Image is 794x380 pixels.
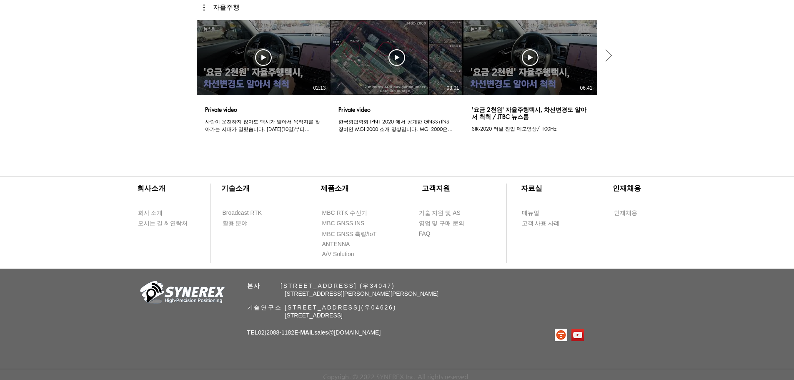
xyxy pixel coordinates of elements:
h3: Private video [205,105,237,113]
a: A/V Solution [322,249,370,259]
span: ​인재채용 [613,184,641,192]
a: 인재채용 [614,208,653,218]
a: Broadcast RTK [222,208,270,218]
span: ​기술소개 [221,184,250,192]
span: ​고객지원 [422,184,450,192]
button: More actions for 자율주행 [203,4,240,11]
a: 회사 소개 [138,208,185,218]
span: FAQ [419,230,431,238]
div: 06:41 [580,85,592,91]
div: 02:13 [313,85,326,91]
span: A/V Solution [322,250,354,259]
span: TEL [247,329,258,336]
ul: SNS 모음 [555,329,584,341]
a: @[DOMAIN_NAME] [328,329,381,336]
span: MBC GNSS INS [322,219,365,228]
div: 사람이 운전하지 않아도 택시가 알아서 목적지를 찾아가는 시대가 열렸습니다. 오늘(10일)부터 서울 일부지역에서 '자율주행택시'가 서비스를 시작했습니다. 거리와 상관 없이 한번에 2 [205,118,322,133]
span: MBC GNSS 측량/IoT [322,230,377,239]
a: 고객 사용 사례 [521,218,569,229]
img: 유튜브 사회 아이콘 [571,329,584,341]
span: 본사 [247,282,261,289]
span: 활용 분야 [223,219,248,228]
iframe: Wix Chat [698,344,794,380]
span: ANTENNA [322,240,350,249]
span: 매뉴얼 [522,209,539,217]
div: 한국항법학회 IPNT 2020 에서 공개한 GNSS+INS 장비인 MGI-2000 소개 영상입니다. MGI-2000은 GNSS와 IMU 센서를 결합한 관성 항법 장치이며, 추측 항 [338,118,455,133]
a: 영업 및 구매 문의 [418,218,466,229]
span: [STREET_ADDRESS][PERSON_NAME][PERSON_NAME] [285,290,439,297]
span: E-MAIL [294,329,314,336]
span: [STREET_ADDRESS] [285,312,343,319]
a: 매뉴얼 [521,208,569,218]
span: 기술 지원 및 AS [419,209,461,217]
img: 티스토리로고 [555,329,567,341]
a: MBC GNSS 측량/IoT [322,229,395,239]
span: 인재채용 [614,209,637,217]
h3: '요금 2천원' 자율주행택시, 차선변경도 알아서 척척 / JTBC 뉴스룸 [472,105,589,121]
span: 영업 및 구매 문의 [419,219,465,228]
button: Private video사람이 운전하지 않아도 택시가 알아서 목적지를 찾아가는 시대가 열렸습니다. 오늘(10일)부터 서울 일부지역에서 '자율주행택시'가 서비스를 시작했습니다.... [197,95,330,133]
a: ANTENNA [322,239,370,249]
div: 03:01 [446,85,459,91]
a: 활용 분야 [222,218,270,229]
span: Copyright © 2022 SYNEREX Inc. All rights reserved [323,373,468,380]
a: MBC RTK 수신기 [322,208,384,218]
a: FAQ [418,229,466,239]
span: 회사 소개 [138,209,163,217]
button: 동영상 보기 [255,49,272,66]
span: ​자료실 [521,184,542,192]
div: "자율주행" 채널 동영상 [195,18,597,135]
div: SIR-2020 터널 진입 데모영상/ 100Hz [472,125,556,133]
h3: Private video [338,105,371,113]
span: 고객 사용 사례 [522,219,560,228]
button: Private video한국항법학회 IPNT 2020 에서 공개한 GNSS+INS 장비인 MGI-2000 소개 영상입니다. MGI-2000은 GNSS와 IMU 센서를 결합한 ... [330,95,463,133]
button: 동영상 보기 [388,49,405,66]
span: ​회사소개 [137,184,165,192]
a: 오시는 길 & 연락처 [138,218,194,229]
a: 기술 지원 및 AS [418,208,481,218]
button: '요금 2천원' 자율주행택시, 차선변경도 알아서 척척 / JTBC 뉴스룸SIR-2020 터널 진입 데모영상/ 100Hz [463,95,597,133]
span: 02)2088-1182 sales [247,329,381,336]
span: MBC RTK 수신기 [322,209,368,217]
img: 회사_로고-removebg-preview.png [135,280,227,307]
button: 다음 동영상 [597,18,620,93]
button: 동영상 보기 [522,49,539,66]
a: MBC GNSS INS [322,218,374,229]
span: ​ [STREET_ADDRESS] (우34047) [247,282,395,289]
div: 자율주행 [213,4,240,11]
span: 오시는 길 & 연락처 [138,219,188,228]
span: Broadcast RTK [223,209,262,217]
span: ​제품소개 [321,184,349,192]
span: 기술연구소 [STREET_ADDRESS](우04626) [247,304,397,311]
